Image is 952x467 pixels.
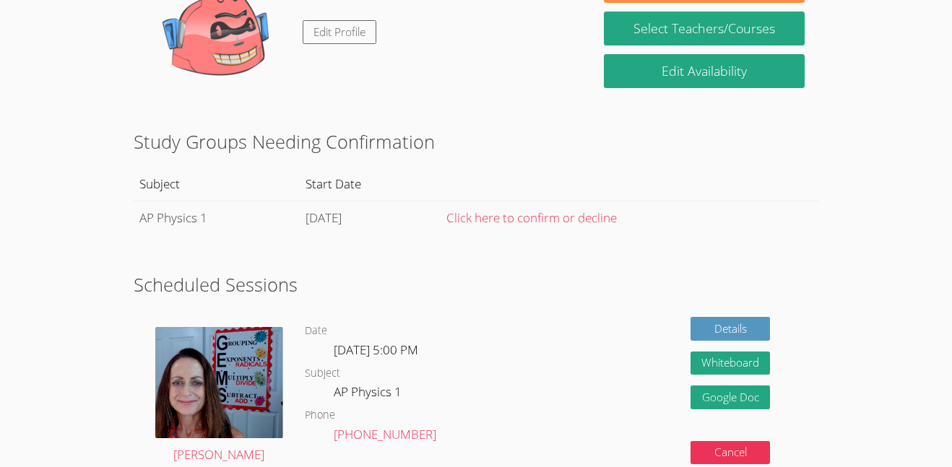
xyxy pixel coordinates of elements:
[300,167,441,201] th: Start Date
[691,352,770,375] button: Whiteboard
[155,327,283,466] a: [PERSON_NAME]
[305,365,340,383] dt: Subject
[604,54,805,88] a: Edit Availability
[334,382,404,406] dd: AP Physics 1
[155,327,283,438] img: avatar.png
[446,209,617,226] a: Click here to confirm or decline
[604,12,805,45] a: Select Teachers/Courses
[334,426,436,442] a: [PHONE_NUMBER]
[300,201,441,235] td: [DATE]
[334,341,418,358] span: [DATE] 5:00 PM
[691,317,770,341] a: Details
[134,201,300,235] td: AP Physics 1
[134,167,300,201] th: Subject
[134,271,819,298] h2: Scheduled Sessions
[303,20,376,44] a: Edit Profile
[134,128,819,155] h2: Study Groups Needing Confirmation
[305,322,327,340] dt: Date
[691,385,770,409] a: Google Doc
[691,441,770,465] button: Cancel
[305,406,335,424] dt: Phone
